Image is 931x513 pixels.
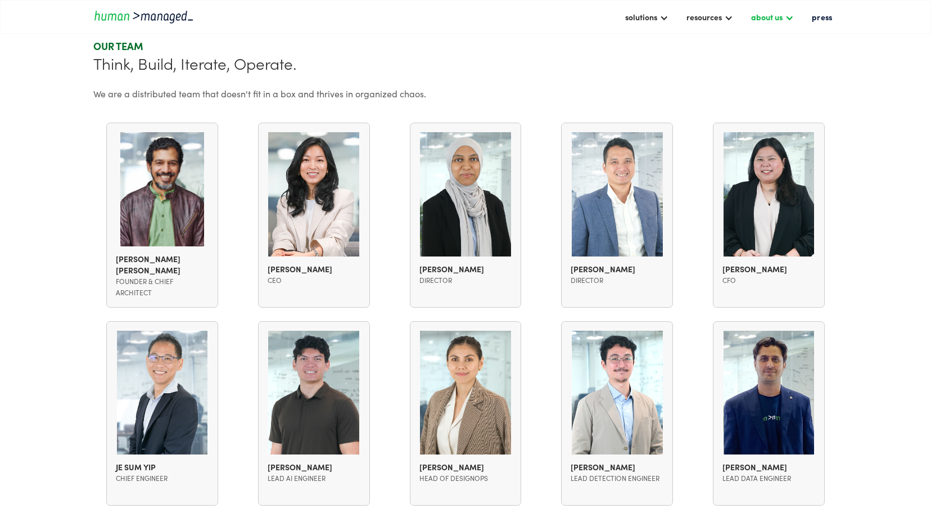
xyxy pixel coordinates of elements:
[116,253,209,276] div: [PERSON_NAME] [PERSON_NAME]
[722,472,815,484] div: lead data engineer
[571,461,663,472] div: [PERSON_NAME]
[116,461,209,472] div: Je Sum Yip
[686,10,722,24] div: resources
[93,9,195,24] a: home
[625,10,657,24] div: solutions
[268,274,360,286] div: CEO
[268,461,360,472] div: [PERSON_NAME]
[419,472,512,484] div: Head of designops
[620,7,674,26] div: solutions
[571,263,663,274] div: [PERSON_NAME]
[116,276,209,298] div: Founder & Chief Architect
[571,274,663,286] div: Director
[806,7,838,26] a: press
[681,7,739,26] div: resources
[419,461,512,472] div: [PERSON_NAME]
[93,53,838,73] div: Think, Build, Iterate, Operate.
[722,274,815,286] div: CFO
[268,472,360,484] div: Lead AI Engineer
[571,472,663,484] div: lead detection engineer
[419,263,512,274] div: [PERSON_NAME]
[116,472,209,484] div: Chief Engineer
[722,461,815,472] div: [PERSON_NAME]
[93,39,838,53] div: Our team
[419,274,512,286] div: director
[93,87,838,100] div: We are a distributed team that doesn't fit in a box and thrives in organized chaos.
[751,10,783,24] div: about us
[722,263,815,274] div: [PERSON_NAME]
[745,7,799,26] div: about us
[268,263,360,274] div: [PERSON_NAME]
